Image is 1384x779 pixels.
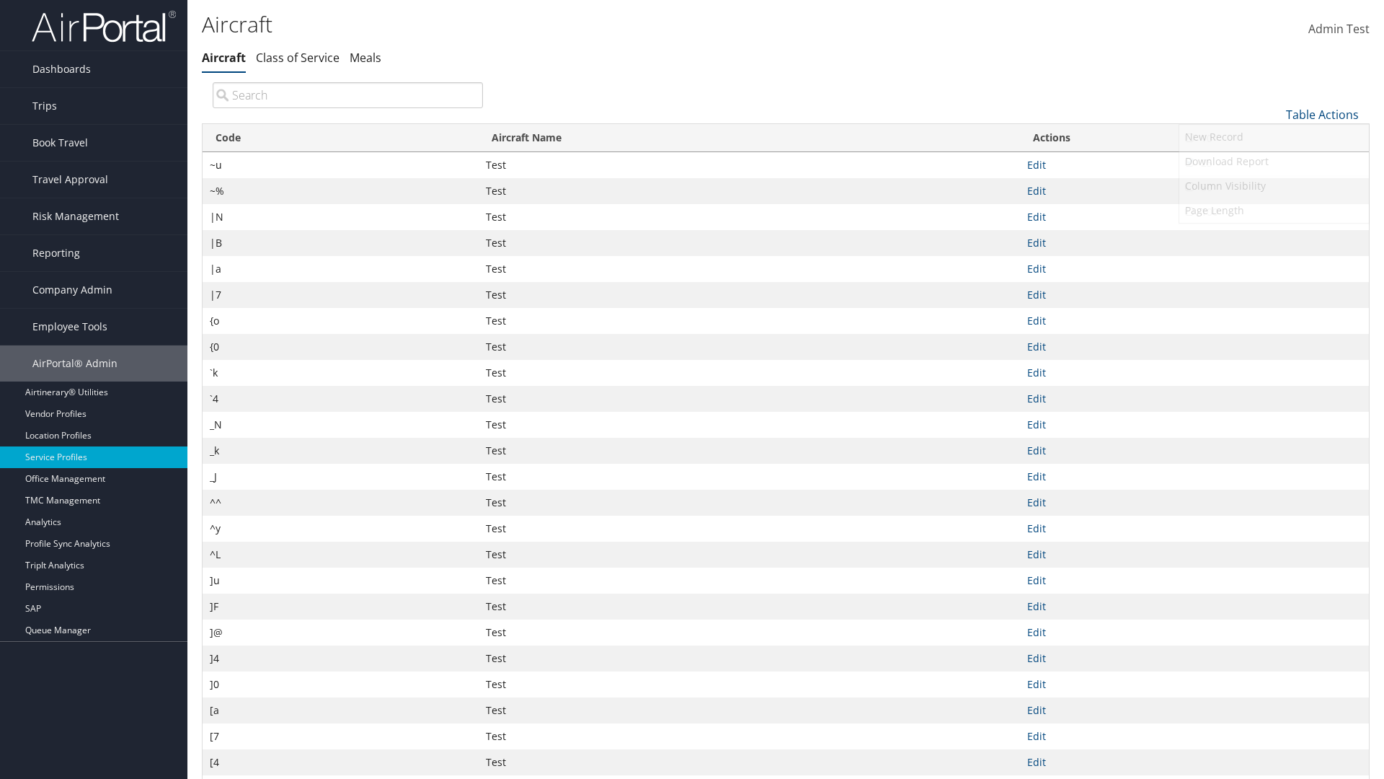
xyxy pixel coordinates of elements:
span: Book Travel [32,125,88,161]
span: Dashboards [32,51,91,87]
span: Travel Approval [32,162,108,198]
img: airportal-logo.png [32,9,176,43]
span: Company Admin [32,272,112,308]
span: Trips [32,88,57,124]
a: 10 [1179,126,1369,151]
a: New Record [1179,125,1369,149]
a: 50 [1179,175,1369,200]
span: Risk Management [32,198,119,234]
a: 100 [1179,200,1369,224]
span: Employee Tools [32,309,107,345]
a: 25 [1179,151,1369,175]
span: Reporting [32,235,80,271]
span: AirPortal® Admin [32,346,117,382]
